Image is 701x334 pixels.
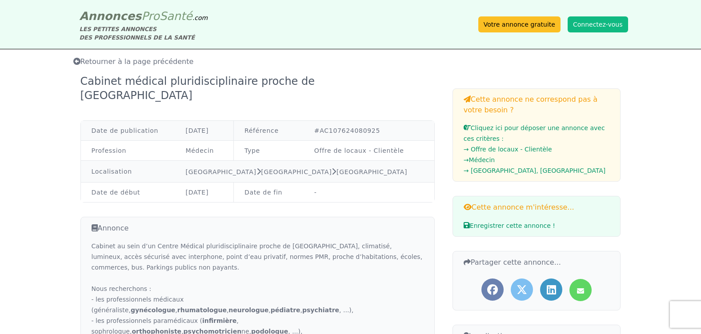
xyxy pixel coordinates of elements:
button: Connectez-vous [568,16,628,32]
span: Pro [141,9,160,23]
td: #AC107624080925 [304,121,434,141]
h3: Partager cette annonce... [464,257,610,268]
span: Retourner à la page précédente [73,57,194,66]
a: [GEOGRAPHIC_DATA] [186,168,256,175]
li: → Offre de locaux - Clientèle [464,144,610,155]
a: Partager l'annonce sur Twitter [511,278,533,301]
i: Retourner à la liste [73,58,80,65]
td: Date de publication [81,121,175,141]
a: Offre de locaux - Clientèle [314,147,404,154]
td: [DATE] [175,121,234,141]
a: Partager l'annonce sur Facebook [481,278,504,301]
td: [DATE] [175,183,234,203]
strong: pédiatre [271,306,300,314]
strong: ne [228,306,268,314]
span: Annonces [80,9,142,23]
td: Date de début [81,183,175,203]
a: [GEOGRAPHIC_DATA] [336,168,407,175]
td: Référence [233,121,303,141]
li: → [GEOGRAPHIC_DATA], [GEOGRAPHIC_DATA] [464,165,610,176]
h3: Cette annonce ne correspond pas à votre besoin ? [464,94,610,115]
td: Localisation [81,161,175,183]
strong: urologue [237,306,268,314]
div: LES PETITES ANNONCES DES PROFESSIONNELS DE LA SANTÉ [80,25,208,42]
td: - [304,183,434,203]
strong: psychiatre [302,306,339,314]
span: .com [192,14,208,21]
strong: infirmière [202,317,236,324]
a: Partager l'annonce par mail [569,279,592,301]
td: Profession [81,141,175,161]
a: AnnoncesProSanté.com [80,9,208,23]
a: Votre annonce gratuite [478,16,561,32]
td: Type [233,141,303,161]
h3: Annonce [92,223,424,234]
td: Date de fin [233,183,303,203]
span: Santé [160,9,192,23]
a: Partager l'annonce sur LinkedIn [540,278,562,301]
strong: rhumatologue [177,306,227,314]
a: Cliquez ici pour déposer une annonce avec ces critères :→ Offre de locaux - Clientèle→Médecin→ [G... [464,124,610,176]
li: → Médecin [464,155,610,165]
a: Médecin [186,147,214,154]
div: Cabinet médical pluridisciplinaire proche de [GEOGRAPHIC_DATA] [80,74,435,103]
span: Enregistrer cette annonce ! [464,222,555,229]
h3: Cette annonce m'intéresse... [464,202,610,213]
a: [GEOGRAPHIC_DATA] [261,168,332,175]
strong: gynécologue [131,306,175,314]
